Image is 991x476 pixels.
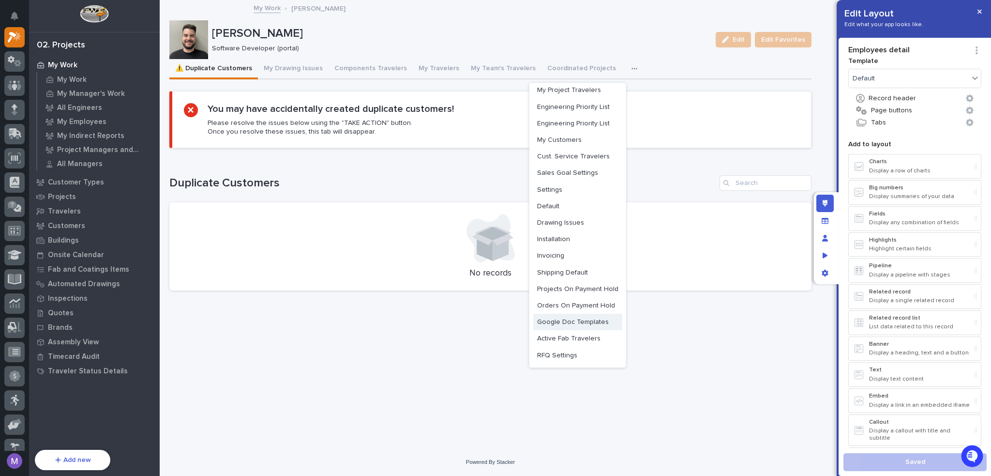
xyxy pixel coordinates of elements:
[905,458,925,466] span: Saved
[35,450,110,470] button: Add new
[733,35,745,44] span: Edit
[169,59,258,79] button: ⚠️ Duplicate Customers
[86,191,105,199] span: [DATE]
[10,156,25,171] img: Brittany
[537,218,584,227] span: Drawing Issues
[869,376,971,383] p: Display text content
[4,451,25,471] button: users-avatar
[68,255,117,262] a: Powered byPylon
[212,45,704,53] p: Software Developer (portal)
[10,141,62,149] div: Past conversations
[537,351,577,360] span: RFQ Settings
[48,178,104,187] p: Customer Types
[537,119,610,128] span: Engineering Priority List
[29,218,160,233] a: Customers
[29,276,160,291] a: Automated Drawings
[869,402,971,409] p: Display a link in an embedded iframe
[537,318,609,326] span: Google Doc Templates
[29,320,160,335] a: Brands
[869,315,971,322] p: Related record list
[848,104,981,117] button: Page buttons
[869,219,971,226] p: Display any combination of fields
[57,90,125,98] p: My Manager's Work
[30,165,78,173] span: [PERSON_NAME]
[57,132,124,140] p: My Indirect Reports
[869,168,971,174] p: Display a row of charts
[37,115,160,128] a: My Employees
[4,6,25,26] button: Notifications
[12,12,25,27] div: Notifications
[869,237,971,244] p: Highlights
[57,118,106,126] p: My Employees
[86,165,105,173] span: [DATE]
[29,233,160,247] a: Buildings
[208,119,412,136] p: Please resolve the issues below using the "TAKE ACTION" button. Once you resolve these issues, th...
[48,323,73,332] p: Brands
[816,230,834,247] div: Manage users
[816,247,834,264] div: Preview as
[19,166,27,173] img: 1736555164131-43832dd5-751b-4058-ba23-39d91318e5a0
[29,291,160,306] a: Inspections
[761,34,805,46] span: Edit Favorites
[537,136,582,144] span: My Customers
[869,367,971,373] p: Text
[537,169,598,177] span: Sales Goal Settings
[150,139,176,151] button: See all
[212,27,708,41] p: [PERSON_NAME]
[816,212,834,230] div: Manage fields and data
[869,341,971,348] p: Banner
[165,110,176,122] button: Start new chat
[48,353,100,361] p: Timecard Audit
[537,185,562,194] span: Settings
[37,129,160,142] a: My Indirect Reports
[48,222,85,230] p: Customers
[537,152,610,161] span: Cust. Service Travelers
[48,338,99,347] p: Assembly View
[869,184,971,191] p: Big numbers
[37,87,160,100] a: My Manager's Work
[10,38,176,54] p: Welcome 👋
[29,262,160,276] a: Fab and Coatings Items
[29,306,160,320] a: Quotes
[848,57,981,65] p: Template
[29,204,160,218] a: Travelers
[208,103,454,115] h2: You may have accidentally created duplicate customers!
[869,419,971,426] p: Callout
[465,59,541,79] button: My Team's Travelers
[37,101,160,114] a: All Engineers
[181,268,800,279] p: No records
[466,459,515,465] a: Powered By Stacker
[10,9,29,29] img: Stacker
[848,116,981,129] button: Tabs
[48,280,120,289] p: Automated Drawings
[37,40,85,51] div: 02. Projects
[537,202,559,211] span: Default
[869,246,971,252] p: Highlight certain fields
[57,76,87,84] p: My Work
[848,92,981,105] button: Record header
[29,247,160,262] a: Onsite Calendar
[48,309,74,318] p: Quotes
[853,75,875,83] span: Default
[169,176,716,190] h1: Duplicate Customers
[80,191,84,199] span: •
[869,262,971,269] p: Pipeline
[48,294,88,303] p: Inspections
[57,146,152,154] p: Project Managers and Engineers
[29,58,160,72] a: My Work
[48,265,129,274] p: Fab and Coatings Items
[48,236,79,245] p: Buildings
[537,103,610,111] span: Engineering Priority List
[720,175,811,191] input: Search
[29,189,160,204] a: Projects
[10,182,25,198] img: Matthew Hall
[869,323,971,330] p: List data related to this record
[48,207,81,216] p: Travelers
[254,2,281,13] a: My Work
[869,272,971,278] p: Display a pipeline with stages
[19,231,53,241] span: Help Docs
[869,289,971,295] p: Related record
[37,143,160,156] a: Project Managers and Engineers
